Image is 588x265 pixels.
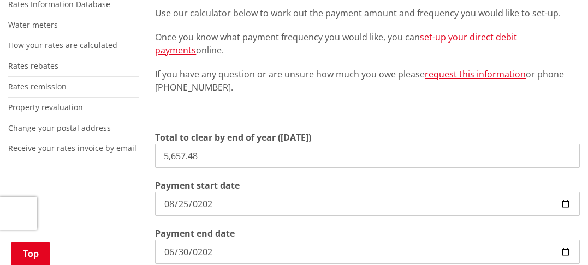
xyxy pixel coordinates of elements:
[11,242,50,265] a: Top
[155,131,311,144] label: Total to clear by end of year ([DATE])
[155,68,580,94] p: If you have any question or are unsure how much you owe please or phone [PHONE_NUMBER].
[155,227,235,240] label: Payment end date
[8,81,67,92] a: Rates remission
[425,68,526,80] a: request this information
[155,179,240,192] label: Payment start date
[155,7,580,20] p: Use our calculator below to work out the payment amount and frequency you would like to set-up.
[8,123,111,133] a: Change your postal address
[8,40,117,50] a: How your rates are calculated
[8,102,83,112] a: Property revaluation
[538,219,577,258] iframe: Messenger Launcher
[155,31,580,57] p: Once you know what payment frequency you would like, you can online.
[155,31,517,56] a: set-up your direct debit payments
[8,61,58,71] a: Rates rebates
[8,20,58,30] a: Water meters
[8,143,136,153] a: Receive your rates invoice by email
